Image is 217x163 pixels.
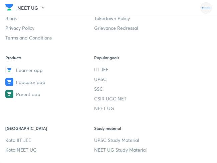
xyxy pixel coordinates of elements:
img: Rahul Mishra [200,2,212,14]
a: Educator app [5,78,94,86]
img: Learner app [5,66,13,74]
a: NEET UG [94,105,183,112]
a: Kota NEET UG [5,146,94,153]
a: UPSC Study Material [94,137,183,144]
button: NEET UG [17,3,49,13]
a: Grievance Redressal [94,24,183,31]
a: Blogs [5,15,94,22]
span: Parent app [16,91,40,98]
img: Educator app [5,78,13,86]
a: SSC [94,85,183,92]
h6: [GEOGRAPHIC_DATA] [5,125,94,131]
a: Terms and Conditions [5,34,94,41]
h6: Products [5,55,94,61]
span: Learner app [16,67,43,74]
a: UPSC [94,76,183,83]
img: Company Logo [5,2,13,12]
a: Takedown Policy [94,15,183,22]
a: NEET UG Study Material [94,146,183,153]
a: Parent app [5,90,94,98]
a: Learner app [5,66,94,74]
a: IIT JEE [94,66,183,73]
a: CSIR UGC NET [94,95,183,102]
a: Privacy Policy [5,24,94,31]
a: Kota IIT JEE [5,137,94,144]
span: Educator app [16,79,45,86]
img: Parent app [5,90,13,98]
h6: Popular goals [94,55,183,61]
h6: Study material [94,125,183,131]
a: Company Logo [5,2,13,14]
